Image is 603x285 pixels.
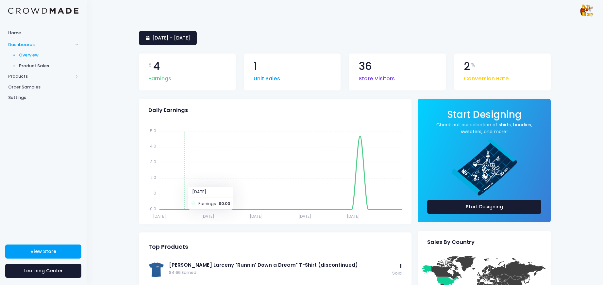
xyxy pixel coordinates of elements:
span: 1 [400,262,402,270]
img: Logo [8,8,78,14]
a: Start Designing [447,113,522,119]
span: % [471,61,476,69]
a: Check out our selection of shirts, hoodies, sweaters, and more! [427,121,541,135]
span: Conversion Rate [464,71,509,83]
a: [DATE] - [DATE] [139,31,197,45]
span: Unit Sales [254,71,280,83]
span: [DATE] - [DATE] [152,35,190,41]
span: Overview [19,52,79,58]
span: 1 [254,61,257,72]
img: User [580,4,593,17]
span: Settings [8,94,78,101]
span: Home [8,30,78,36]
tspan: [DATE] [298,214,311,219]
span: $4.66 Earned [169,270,389,276]
tspan: 3.0 [150,159,156,165]
tspan: [DATE] [250,214,263,219]
span: Products [8,73,73,80]
span: Start Designing [447,108,522,121]
span: Sales By Country [427,239,475,245]
span: View Store [30,248,56,255]
span: $ [148,61,152,69]
span: Product Sales [19,63,79,69]
a: [PERSON_NAME] Larceny "Runnin' Down a Dream" T-Shirt (discontinued) [169,261,389,269]
tspan: 4.0 [150,143,156,149]
tspan: 0.0 [150,206,156,211]
span: Order Samples [8,84,78,90]
tspan: 5.0 [150,128,156,133]
span: Dashboards [8,41,73,48]
a: Learning Center [5,264,81,278]
tspan: 2.0 [150,175,156,180]
tspan: [DATE] [153,214,166,219]
span: 4 [153,61,160,72]
span: 2 [464,61,470,72]
span: Top Products [148,244,188,250]
span: Store Visitors [359,71,395,83]
tspan: 1.0 [151,190,156,196]
tspan: [DATE] [201,214,214,219]
span: Daily Earnings [148,107,188,114]
span: Earnings [148,71,171,83]
span: 36 [359,61,372,72]
a: Start Designing [427,200,541,214]
span: Sold [392,270,402,277]
a: View Store [5,245,81,259]
tspan: [DATE] [347,214,360,219]
span: Learning Center [24,267,63,274]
